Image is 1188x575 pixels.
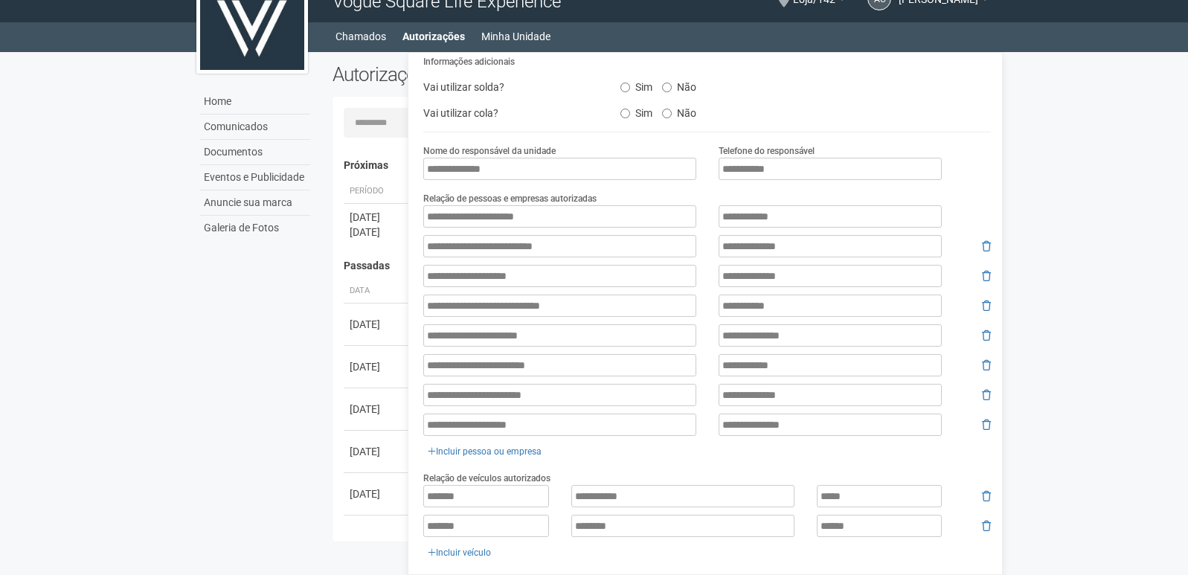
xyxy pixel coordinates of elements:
[982,420,991,430] i: Remover
[200,115,310,140] a: Comunicados
[200,216,310,240] a: Galeria de Fotos
[350,359,405,374] div: [DATE]
[662,83,672,92] input: Não
[350,444,405,459] div: [DATE]
[423,443,546,460] a: Incluir pessoa ou empresa
[200,89,310,115] a: Home
[719,144,815,158] label: Telefone do responsável
[620,76,652,94] label: Sim
[620,83,630,92] input: Sim
[200,165,310,190] a: Eventos e Publicidade
[423,55,515,68] label: Informações adicionais
[344,279,411,303] th: Data
[423,545,495,561] a: Incluir veículo
[350,225,405,240] div: [DATE]
[200,190,310,216] a: Anuncie sua marca
[982,301,991,311] i: Remover
[982,360,991,370] i: Remover
[423,144,556,158] label: Nome do responsável da unidade
[982,491,991,501] i: Remover
[620,109,630,118] input: Sim
[982,241,991,251] i: Remover
[620,102,652,120] label: Sim
[412,102,609,124] div: Vai utilizar cola?
[982,390,991,400] i: Remover
[344,179,411,204] th: Período
[350,210,405,225] div: [DATE]
[662,102,696,120] label: Não
[344,160,981,171] h4: Próximas
[662,76,696,94] label: Não
[350,486,405,501] div: [DATE]
[333,63,651,86] h2: Autorizações
[335,26,386,47] a: Chamados
[982,271,991,281] i: Remover
[982,330,991,341] i: Remover
[350,529,405,544] div: [DATE]
[423,192,597,205] label: Relação de pessoas e empresas autorizadas
[412,76,609,98] div: Vai utilizar solda?
[350,402,405,417] div: [DATE]
[481,26,550,47] a: Minha Unidade
[402,26,465,47] a: Autorizações
[982,521,991,531] i: Remover
[350,317,405,332] div: [DATE]
[344,260,981,272] h4: Passadas
[423,472,550,485] label: Relação de veículos autorizados
[200,140,310,165] a: Documentos
[662,109,672,118] input: Não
